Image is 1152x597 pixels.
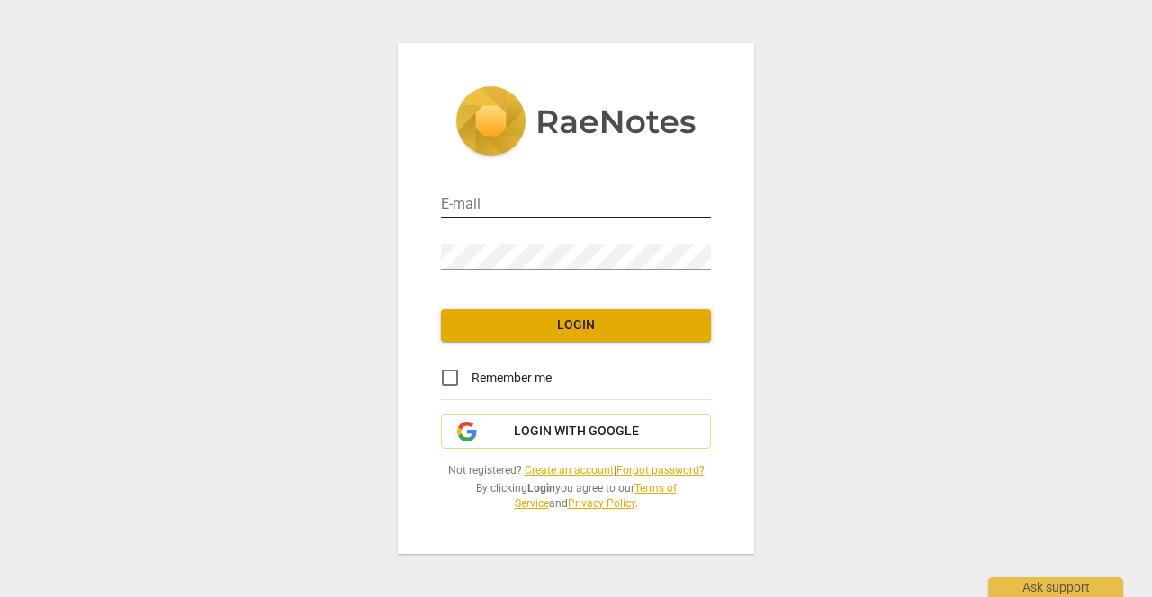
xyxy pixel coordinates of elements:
[527,482,555,495] b: Login
[988,577,1123,597] div: Ask support
[515,482,677,510] a: Terms of Service
[441,481,711,511] span: By clicking you agree to our and .
[441,414,711,449] button: Login with Google
[441,309,711,342] button: Login
[455,316,697,334] span: Login
[455,86,697,160] img: 5ac2273c67554f335776073100b6d88f.svg
[616,464,705,477] a: Forgot password?
[568,497,635,510] a: Privacy Policy
[472,369,552,388] span: Remember me
[514,423,639,441] span: Login with Google
[441,463,711,478] span: Not registered? |
[525,464,614,477] a: Create an account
